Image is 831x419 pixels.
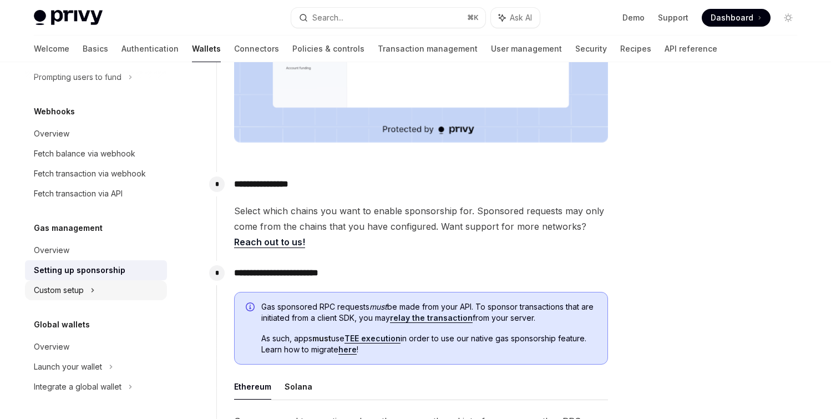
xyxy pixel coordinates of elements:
[192,36,221,62] a: Wallets
[234,373,271,400] button: Ethereum
[25,337,167,357] a: Overview
[83,36,108,62] a: Basics
[34,105,75,118] h5: Webhooks
[338,345,357,355] a: here
[34,36,69,62] a: Welcome
[369,302,387,311] em: must
[291,8,485,28] button: Search...⌘K
[246,302,257,314] svg: Info
[575,36,607,62] a: Security
[25,240,167,260] a: Overview
[34,340,69,354] div: Overview
[312,11,343,24] div: Search...
[25,184,167,204] a: Fetch transaction via API
[34,167,146,180] div: Fetch transaction via webhook
[25,260,167,280] a: Setting up sponsorship
[34,127,69,140] div: Overview
[34,221,103,235] h5: Gas management
[261,333,596,355] span: As such, apps use in order to use our native gas sponsorship feature. Learn how to migrate !
[34,360,102,373] div: Launch your wallet
[34,147,135,160] div: Fetch balance via webhook
[34,318,90,331] h5: Global wallets
[25,164,167,184] a: Fetch transaction via webhook
[25,144,167,164] a: Fetch balance via webhook
[620,36,651,62] a: Recipes
[34,187,123,200] div: Fetch transaction via API
[344,334,401,344] a: TEE execution
[378,36,478,62] a: Transaction management
[491,8,540,28] button: Ask AI
[665,36,717,62] a: API reference
[34,264,125,277] div: Setting up sponsorship
[121,36,179,62] a: Authentication
[234,36,279,62] a: Connectors
[285,373,312,400] button: Solana
[34,380,121,393] div: Integrate a global wallet
[234,203,608,250] span: Select which chains you want to enable sponsorship for. Sponsored requests may only come from the...
[711,12,753,23] span: Dashboard
[491,36,562,62] a: User management
[702,9,771,27] a: Dashboard
[312,334,331,343] strong: must
[390,313,473,323] a: relay the transaction
[622,12,645,23] a: Demo
[25,124,167,144] a: Overview
[34,244,69,257] div: Overview
[234,236,305,248] a: Reach out to us!
[467,13,479,22] span: ⌘ K
[34,10,103,26] img: light logo
[34,284,84,297] div: Custom setup
[658,12,688,23] a: Support
[510,12,532,23] span: Ask AI
[261,301,596,324] span: Gas sponsored RPC requests be made from your API. To sponsor transactions that are initiated from...
[779,9,797,27] button: Toggle dark mode
[292,36,364,62] a: Policies & controls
